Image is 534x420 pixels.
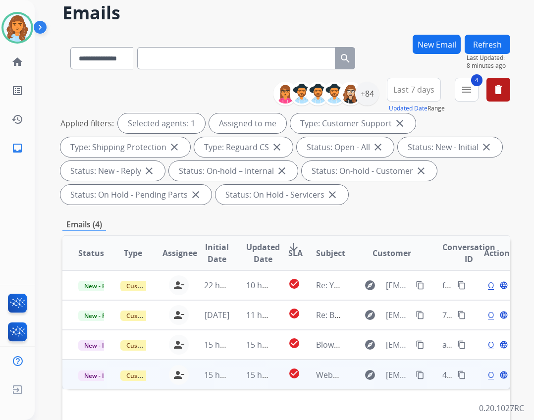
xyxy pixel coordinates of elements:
span: 15 hours ago [204,339,253,350]
div: Status: On-hold – Internal [169,161,298,181]
span: [EMAIL_ADDRESS][DOMAIN_NAME] [386,279,410,291]
span: Customer Support [120,340,185,351]
span: [DATE] [205,310,229,320]
span: Open [488,309,508,321]
span: Updated Date [246,241,280,265]
p: Emails (4) [62,218,106,231]
div: Type: Customer Support [290,113,416,133]
span: 15 hours ago [246,339,295,350]
button: Refresh [465,35,510,54]
mat-icon: language [499,311,508,319]
span: Conversation ID [442,241,495,265]
span: Subject [316,247,345,259]
button: New Email [413,35,461,54]
mat-icon: close [271,141,283,153]
mat-icon: content_copy [457,281,466,290]
mat-icon: content_copy [416,281,425,290]
mat-icon: list_alt [11,85,23,97]
mat-icon: check_circle [288,278,300,290]
span: Customer Support [120,281,185,291]
th: Action [468,236,510,270]
mat-icon: person_remove [173,339,185,351]
mat-icon: close [415,165,427,177]
span: Assignee [162,247,197,259]
span: 11 hours ago [246,310,295,320]
mat-icon: person_remove [173,369,185,381]
span: Re: Boxes [316,310,352,320]
button: Last 7 days [387,78,441,102]
div: Assigned to me [209,113,286,133]
span: Open [488,339,508,351]
span: Last Updated: [467,54,510,62]
span: SLA [288,247,303,259]
span: Customer [373,247,411,259]
span: Last 7 days [393,88,434,92]
button: 4 [455,78,479,102]
mat-icon: check_circle [288,337,300,349]
div: Status: On Hold - Servicers [215,185,348,205]
span: [EMAIL_ADDRESS][DOMAIN_NAME] [386,309,410,321]
mat-icon: close [326,189,338,201]
mat-icon: person_remove [173,279,185,291]
span: New - Reply [78,311,123,321]
span: Range [389,104,445,112]
div: Selected agents: 1 [118,113,205,133]
div: +84 [355,82,379,105]
mat-icon: language [499,340,508,349]
mat-icon: close [190,189,202,201]
span: 4 [471,74,482,86]
div: Status: Open - All [297,137,394,157]
span: 10 hours ago [246,280,295,291]
mat-icon: check_circle [288,367,300,379]
mat-icon: explore [364,369,376,381]
span: Type [124,247,142,259]
button: Updated Date [389,105,427,112]
span: Customer Support [120,370,185,381]
div: Type: Shipping Protection [60,137,190,157]
div: Status: New - Reply [60,161,165,181]
span: Status [78,247,104,259]
mat-icon: arrow_downward [288,241,300,253]
span: 22 hours ago [204,280,253,291]
div: Type: Reguard CS [194,137,293,157]
span: Open [488,279,508,291]
mat-icon: person_remove [173,309,185,321]
mat-icon: content_copy [457,370,466,379]
span: 15 hours ago [204,369,253,380]
mat-icon: menu [461,84,473,96]
span: Open [488,369,508,381]
span: 8 minutes ago [467,62,510,70]
p: 0.20.1027RC [479,402,524,414]
mat-icon: content_copy [457,340,466,349]
mat-icon: content_copy [416,311,425,319]
div: Status: On-hold - Customer [302,161,437,181]
mat-icon: inbox [11,142,23,154]
mat-icon: history [11,113,23,125]
span: Blown sub woofer [316,339,383,350]
mat-icon: close [481,141,492,153]
mat-icon: delete [492,84,504,96]
mat-icon: language [499,370,508,379]
mat-icon: close [276,165,288,177]
mat-icon: content_copy [416,370,425,379]
h2: Emails [62,3,510,23]
mat-icon: close [168,141,180,153]
span: New - Initial [78,340,124,351]
mat-icon: explore [364,309,376,321]
span: Customer Support [120,311,185,321]
mat-icon: close [143,165,155,177]
mat-icon: close [394,117,406,129]
span: Initial Date [204,241,230,265]
mat-icon: check_circle [288,308,300,319]
mat-icon: home [11,56,23,68]
span: New - Reply [78,281,123,291]
mat-icon: close [372,141,384,153]
mat-icon: explore [364,339,376,351]
span: Re: Your Claim [316,280,370,291]
span: [EMAIL_ADDRESS][DOMAIN_NAME] [386,369,410,381]
div: Status: New - Initial [398,137,502,157]
span: 15 hours ago [246,369,295,380]
div: Status: On Hold - Pending Parts [60,185,212,205]
span: New - Initial [78,370,124,381]
mat-icon: search [339,52,351,64]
